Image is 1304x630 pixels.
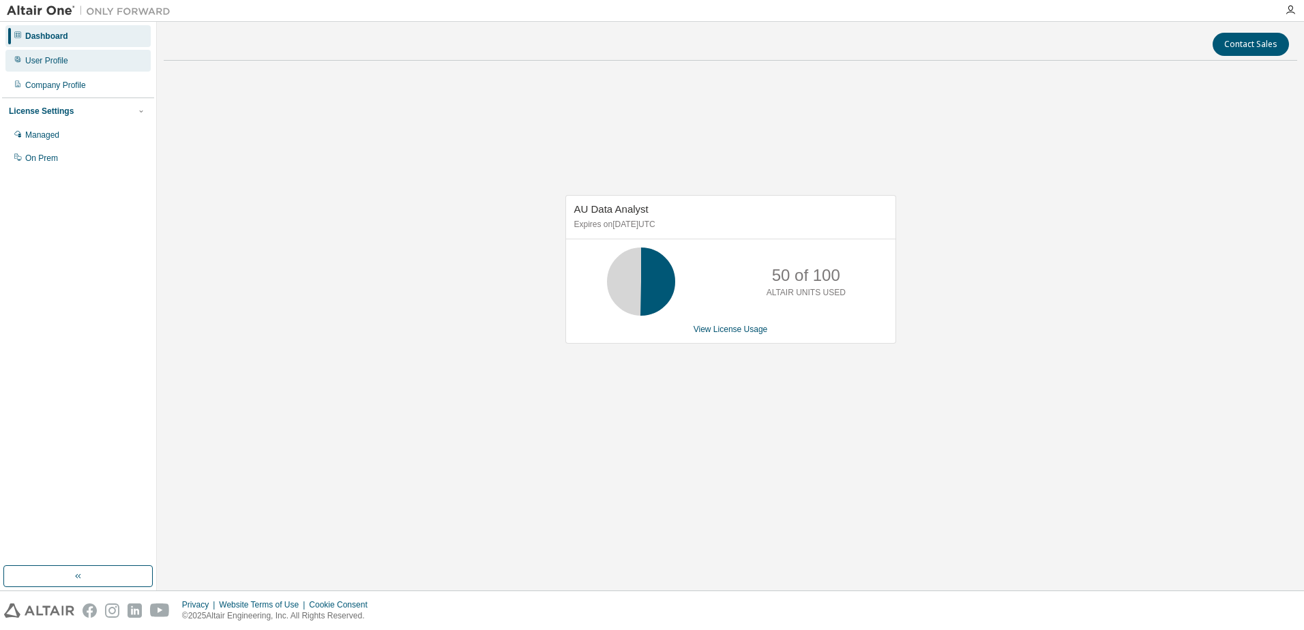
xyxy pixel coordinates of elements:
div: Dashboard [25,31,68,42]
button: Contact Sales [1213,33,1289,56]
div: Privacy [182,599,219,610]
img: Altair One [7,4,177,18]
p: 50 of 100 [772,264,840,287]
img: facebook.svg [83,603,97,618]
p: ALTAIR UNITS USED [767,287,846,299]
div: Cookie Consent [309,599,375,610]
img: instagram.svg [105,603,119,618]
a: View License Usage [694,325,768,334]
div: License Settings [9,106,74,117]
p: © 2025 Altair Engineering, Inc. All Rights Reserved. [182,610,376,622]
p: Expires on [DATE] UTC [574,219,884,230]
img: youtube.svg [150,603,170,618]
div: Website Terms of Use [219,599,309,610]
div: Managed [25,130,59,140]
img: altair_logo.svg [4,603,74,618]
div: User Profile [25,55,68,66]
img: linkedin.svg [128,603,142,618]
div: Company Profile [25,80,86,91]
span: AU Data Analyst [574,203,649,215]
div: On Prem [25,153,58,164]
